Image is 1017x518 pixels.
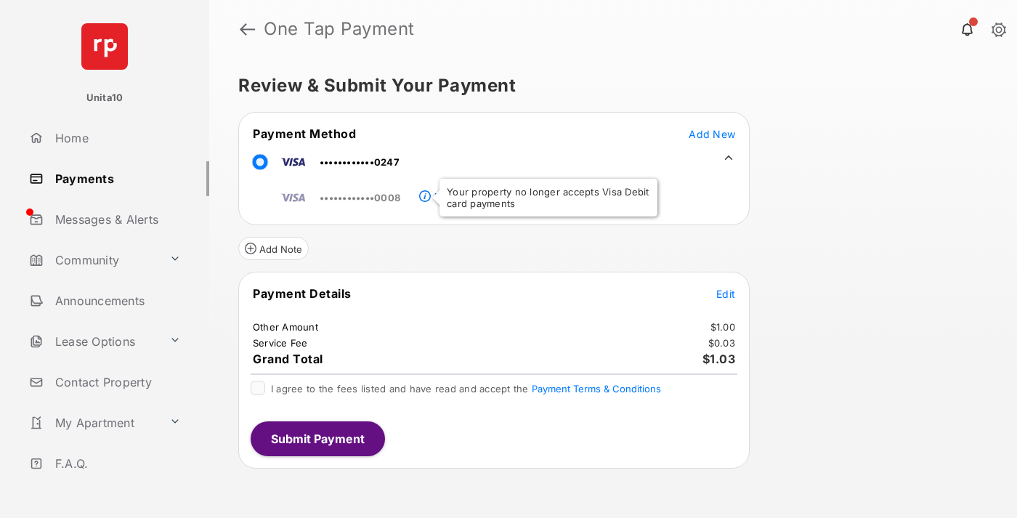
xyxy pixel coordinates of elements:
[253,126,356,141] span: Payment Method
[251,421,385,456] button: Submit Payment
[23,202,209,237] a: Messages & Alerts
[689,126,735,141] button: Add New
[86,91,123,105] p: Unita10
[716,288,735,300] span: Edit
[238,237,309,260] button: Add Note
[689,128,735,140] span: Add New
[320,156,400,168] span: ••••••••••••0247
[439,179,657,216] div: Your property no longer accepts Visa Debit card payments
[431,179,553,204] a: Payment Method Unavailable
[710,320,736,333] td: $1.00
[253,286,352,301] span: Payment Details
[702,352,736,366] span: $1.03
[708,336,736,349] td: $0.03
[23,121,209,155] a: Home
[23,405,163,440] a: My Apartment
[23,365,209,400] a: Contact Property
[81,23,128,70] img: svg+xml;base64,PHN2ZyB4bWxucz0iaHR0cDovL3d3dy53My5vcmcvMjAwMC9zdmciIHdpZHRoPSI2NCIgaGVpZ2h0PSI2NC...
[23,446,209,481] a: F.A.Q.
[532,383,661,394] button: I agree to the fees listed and have read and accept the
[252,336,309,349] td: Service Fee
[23,324,163,359] a: Lease Options
[716,286,735,301] button: Edit
[271,383,661,394] span: I agree to the fees listed and have read and accept the
[238,77,976,94] h5: Review & Submit Your Payment
[23,283,209,318] a: Announcements
[23,243,163,278] a: Community
[253,352,323,366] span: Grand Total
[252,320,319,333] td: Other Amount
[320,192,400,203] span: ••••••••••••0008
[23,161,209,196] a: Payments
[264,20,415,38] strong: One Tap Payment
